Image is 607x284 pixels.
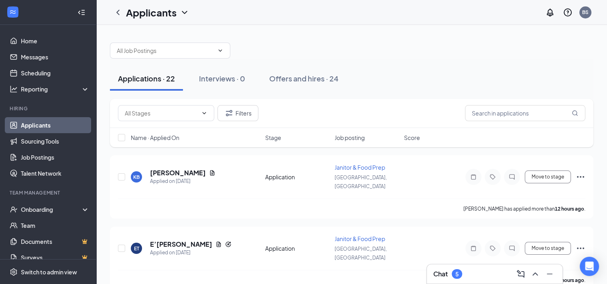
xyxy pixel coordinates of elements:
a: Talent Network [21,165,89,181]
h5: E’[PERSON_NAME] [150,240,212,249]
a: SurveysCrown [21,250,89,266]
span: Score [404,134,420,142]
svg: Analysis [10,85,18,93]
a: Job Postings [21,149,89,165]
b: 12 hours ago [555,206,584,212]
div: Hiring [10,105,88,112]
svg: ChevronDown [180,8,189,17]
svg: Tag [488,245,497,252]
svg: Settings [10,268,18,276]
svg: ChevronUp [530,269,540,279]
button: Filter Filters [217,105,258,121]
span: [GEOGRAPHIC_DATA], [GEOGRAPHIC_DATA] [335,246,387,261]
svg: WorkstreamLogo [9,8,17,16]
h5: [PERSON_NAME] [150,168,206,177]
div: ET [134,245,139,252]
h1: Applicants [126,6,177,19]
button: ComposeMessage [514,268,527,280]
span: [GEOGRAPHIC_DATA], [GEOGRAPHIC_DATA] [335,174,387,189]
div: Team Management [10,189,88,196]
svg: ChevronDown [201,110,207,116]
h3: Chat [433,270,448,278]
span: Janitor & Food Prep [335,235,385,242]
svg: Document [209,170,215,176]
svg: UserCheck [10,205,18,213]
div: Offers and hires · 24 [269,73,339,83]
svg: Ellipses [576,172,585,182]
a: DocumentsCrown [21,233,89,250]
svg: Collapse [77,8,85,16]
div: Reporting [21,85,90,93]
a: Applicants [21,117,89,133]
button: ChevronUp [529,268,542,280]
button: Minimize [543,268,556,280]
input: All Stages [125,109,198,118]
button: Move to stage [525,242,571,255]
div: Application [265,173,330,181]
div: Interviews · 0 [199,73,245,83]
div: Onboarding [21,205,83,213]
svg: ChevronLeft [113,8,123,17]
div: Open Intercom Messenger [580,257,599,276]
span: Name · Applied On [131,134,179,142]
span: Janitor & Food Prep [335,164,385,171]
svg: ChevronDown [217,47,223,54]
svg: Ellipses [576,243,585,253]
svg: Tag [488,174,497,180]
a: Sourcing Tools [21,133,89,149]
span: Stage [265,134,281,142]
svg: Filter [224,108,234,118]
p: [PERSON_NAME] has applied more than . [463,205,585,212]
input: All Job Postings [117,46,214,55]
svg: Note [469,174,478,180]
a: Home [21,33,89,49]
svg: Notifications [545,8,555,17]
div: Applications · 22 [118,73,175,83]
span: Job posting [335,134,365,142]
a: Scheduling [21,65,89,81]
div: Applied on [DATE] [150,249,231,257]
svg: Minimize [545,269,554,279]
svg: ChatInactive [507,245,517,252]
svg: ChatInactive [507,174,517,180]
div: BS [582,9,589,16]
svg: QuestionInfo [563,8,572,17]
svg: MagnifyingGlass [572,110,578,116]
div: 5 [455,271,459,278]
svg: Note [469,245,478,252]
div: Switch to admin view [21,268,77,276]
div: Applied on [DATE] [150,177,215,185]
input: Search in applications [465,105,585,121]
b: 18 hours ago [555,277,584,283]
button: Move to stage [525,170,571,183]
div: Application [265,244,330,252]
a: Messages [21,49,89,65]
a: Team [21,217,89,233]
svg: Document [215,241,222,247]
svg: Reapply [225,241,231,247]
div: KB [133,174,140,181]
svg: ComposeMessage [516,269,526,279]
